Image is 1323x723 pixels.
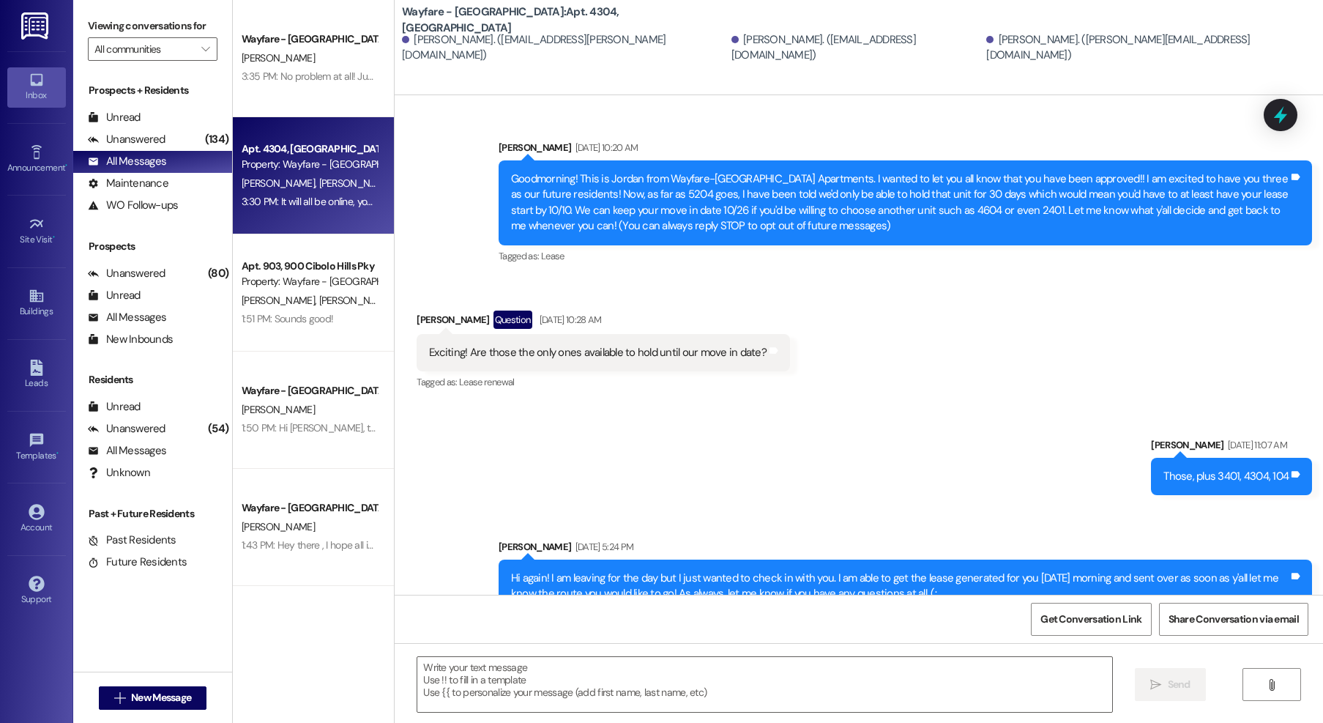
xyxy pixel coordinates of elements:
[88,15,217,37] label: Viewing conversations for
[7,67,66,107] a: Inbox
[53,232,55,242] span: •
[7,500,66,539] a: Account
[7,355,66,395] a: Leads
[511,171,1289,234] div: Goodmorning! This is Jordan from Wayfare-[GEOGRAPHIC_DATA] Apartments. I wanted to let you all kn...
[499,245,1312,267] div: Tagged as:
[1040,612,1141,627] span: Get Conversation Link
[1168,677,1190,692] span: Send
[536,312,602,327] div: [DATE] 10:28 AM
[242,51,315,64] span: [PERSON_NAME]
[459,376,515,388] span: Lease renewal
[88,421,165,437] div: Unanswered
[73,83,232,98] div: Prospects + Residents
[114,692,125,704] i: 
[73,506,232,522] div: Past + Future Residents
[402,4,695,36] b: Wayfare - [GEOGRAPHIC_DATA]: Apt. 4304, [GEOGRAPHIC_DATA]
[1266,679,1277,691] i: 
[204,262,232,285] div: (80)
[242,500,377,516] div: Wayfare - [GEOGRAPHIC_DATA]
[88,310,166,325] div: All Messages
[88,332,173,347] div: New Inbounds
[88,288,141,303] div: Unread
[201,43,209,55] i: 
[242,294,319,307] span: [PERSON_NAME]
[242,538,738,552] div: 1:43 PM: Hey there , I hope all is well! I wanted to reach out and see if you had given up living...
[572,140,638,155] div: [DATE] 10:20 AM
[242,195,756,208] div: 3:30 PM: It will all be online, you will need to accept the offer on your portal before we are ab...
[88,110,141,125] div: Unread
[402,32,728,64] div: [PERSON_NAME]. ([EMAIL_ADDRESS][PERSON_NAME][DOMAIN_NAME])
[204,418,232,440] div: (54)
[242,177,319,190] span: [PERSON_NAME]
[499,140,1312,160] div: [PERSON_NAME]
[99,686,207,710] button: New Message
[417,371,790,393] div: Tagged as:
[242,618,377,633] div: Wayfare - [GEOGRAPHIC_DATA]
[1031,603,1151,636] button: Get Conversation Link
[242,383,377,398] div: Wayfare - [GEOGRAPHIC_DATA]
[499,539,1312,560] div: [PERSON_NAME]
[242,157,377,172] div: Property: Wayfare - [GEOGRAPHIC_DATA]
[7,283,66,323] a: Buildings
[1224,437,1287,453] div: [DATE] 11:07 AM
[417,311,790,334] div: [PERSON_NAME]
[242,141,377,157] div: Apt. 4304, [GEOGRAPHIC_DATA]
[7,428,66,467] a: Templates •
[242,403,315,416] span: [PERSON_NAME]
[7,571,66,611] a: Support
[88,555,187,570] div: Future Residents
[131,690,191,705] span: New Message
[88,198,178,213] div: WO Follow-ups
[88,443,166,459] div: All Messages
[731,32,983,64] div: [PERSON_NAME]. ([EMAIL_ADDRESS][DOMAIN_NAME])
[88,465,150,481] div: Unknown
[88,176,168,191] div: Maintenance
[242,274,377,289] div: Property: Wayfare - [GEOGRAPHIC_DATA]
[429,345,767,360] div: Exciting! Are those the only ones available to hold until our move in date?
[1163,469,1289,484] div: Those, plus 3401, 4304, 104
[986,32,1312,64] div: [PERSON_NAME]. ([PERSON_NAME][EMAIL_ADDRESS][DOMAIN_NAME])
[319,294,392,307] span: [PERSON_NAME]
[94,37,194,61] input: All communities
[242,70,525,83] div: 3:35 PM: No problem at all! Just let me know when you are ready. (:
[1135,668,1206,701] button: Send
[88,154,166,169] div: All Messages
[73,239,232,254] div: Prospects
[88,399,141,415] div: Unread
[1159,603,1308,636] button: Share Conversation via email
[1151,437,1312,458] div: [PERSON_NAME]
[511,571,1289,602] div: Hi again! I am leaving for the day but I just wanted to check in with you. I am able to get the l...
[21,12,51,40] img: ResiDesk Logo
[541,250,564,262] span: Lease
[242,312,333,325] div: 1:51 PM: Sounds good!
[242,259,377,274] div: Apt. 903, 900 Cibolo Hills Pky
[242,31,377,47] div: Wayfare - [GEOGRAPHIC_DATA]
[1150,679,1161,691] i: 
[65,160,67,171] span: •
[56,448,59,459] span: •
[201,128,232,151] div: (134)
[7,212,66,251] a: Site Visit •
[319,177,397,190] span: [PERSON_NAME]
[242,520,315,533] span: [PERSON_NAME]
[73,372,232,388] div: Residents
[88,266,165,281] div: Unanswered
[88,533,176,548] div: Past Residents
[572,539,634,555] div: [DATE] 5:24 PM
[493,311,532,329] div: Question
[1169,612,1299,627] span: Share Conversation via email
[88,132,165,147] div: Unanswered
